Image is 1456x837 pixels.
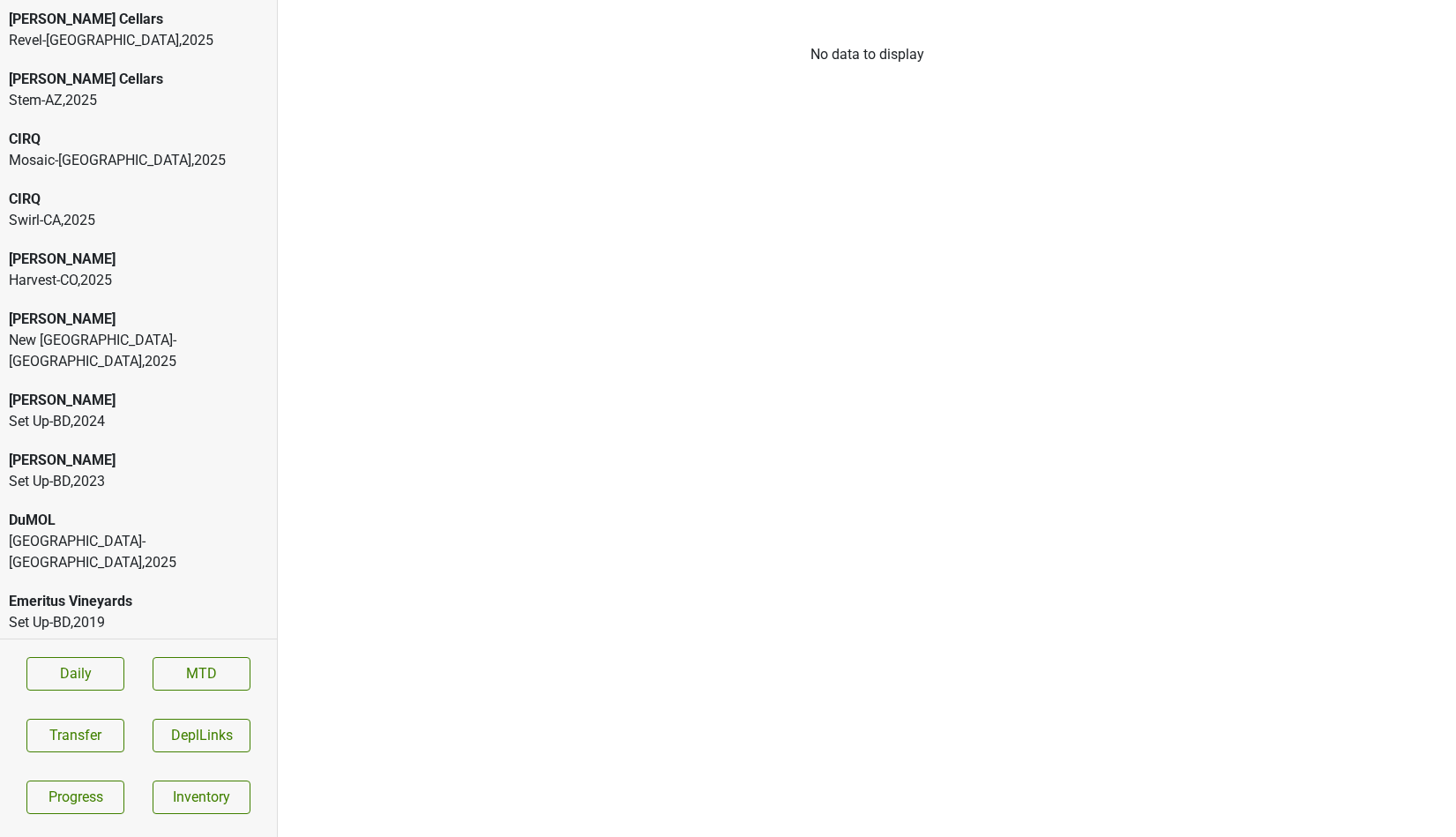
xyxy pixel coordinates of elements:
div: [PERSON_NAME] Cellars [9,9,268,30]
div: Set Up-BD , 2019 [9,612,268,633]
a: MTD [153,657,250,691]
div: No data to display [278,44,1456,65]
div: [PERSON_NAME] [9,390,268,411]
div: [PERSON_NAME] [9,249,268,270]
div: Harvest-CO , 2025 [9,270,268,291]
button: DeplLinks [153,719,250,752]
div: CIRQ [9,129,268,150]
div: Stem-AZ , 2025 [9,90,268,111]
a: Progress [26,781,124,814]
div: [PERSON_NAME] [9,309,268,330]
a: Inventory [153,781,250,814]
div: Set Up-BD , 2023 [9,471,268,492]
div: [PERSON_NAME] Cellars [9,69,268,90]
div: DuMOL [9,510,268,531]
button: Transfer [26,719,124,752]
div: Set Up-BD , 2024 [9,411,268,432]
div: [GEOGRAPHIC_DATA]-[GEOGRAPHIC_DATA] , 2025 [9,531,268,573]
div: Mosaic-[GEOGRAPHIC_DATA] , 2025 [9,150,268,171]
a: Daily [26,657,124,691]
div: Swirl-CA , 2025 [9,210,268,231]
div: New [GEOGRAPHIC_DATA]-[GEOGRAPHIC_DATA] , 2025 [9,330,268,372]
div: [PERSON_NAME] [9,450,268,471]
div: Emeritus Vineyards [9,591,268,612]
div: Revel-[GEOGRAPHIC_DATA] , 2025 [9,30,268,51]
div: CIRQ [9,189,268,210]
